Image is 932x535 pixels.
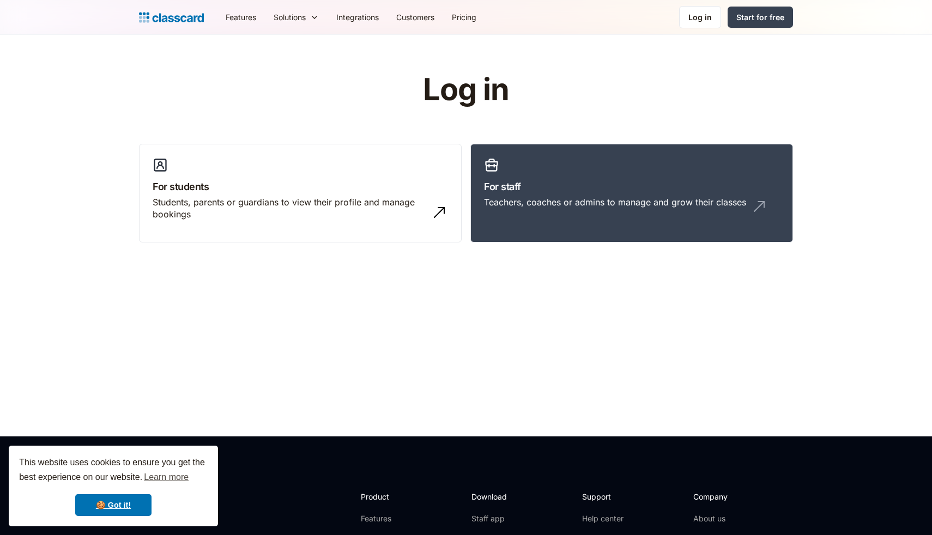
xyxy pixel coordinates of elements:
[217,5,265,29] a: Features
[75,494,152,516] a: dismiss cookie message
[9,446,218,526] div: cookieconsent
[471,491,516,502] h2: Download
[265,5,328,29] div: Solutions
[19,456,208,485] span: This website uses cookies to ensure you get the best experience on our website.
[361,513,419,524] a: Features
[139,144,462,243] a: For studentsStudents, parents or guardians to view their profile and manage bookings
[470,144,793,243] a: For staffTeachers, coaches or admins to manage and grow their classes
[736,11,784,23] div: Start for free
[484,179,779,194] h3: For staff
[582,491,626,502] h2: Support
[361,491,419,502] h2: Product
[443,5,485,29] a: Pricing
[484,196,746,208] div: Teachers, coaches or admins to manage and grow their classes
[153,196,426,221] div: Students, parents or guardians to view their profile and manage bookings
[142,469,190,485] a: learn more about cookies
[293,73,639,107] h1: Log in
[388,5,443,29] a: Customers
[693,491,766,502] h2: Company
[153,179,448,194] h3: For students
[728,7,793,28] a: Start for free
[328,5,388,29] a: Integrations
[693,513,766,524] a: About us
[582,513,626,524] a: Help center
[139,10,204,25] a: Logo
[274,11,306,23] div: Solutions
[679,6,721,28] a: Log in
[688,11,712,23] div: Log in
[471,513,516,524] a: Staff app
